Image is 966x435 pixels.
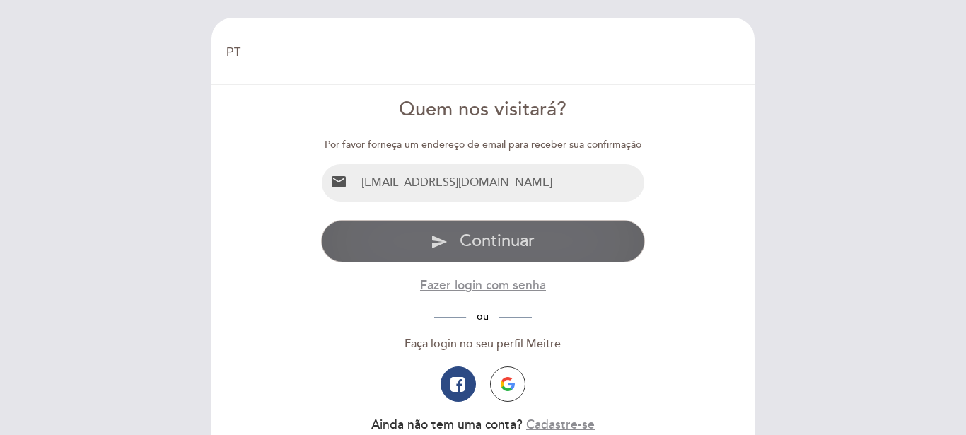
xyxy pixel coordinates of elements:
[321,336,646,352] div: Faça login no seu perfil Meitre
[321,138,646,152] div: Por favor forneça um endereço de email para receber sua confirmação
[321,96,646,124] div: Quem nos visitará?
[460,231,535,251] span: Continuar
[431,233,448,250] i: send
[371,417,523,432] span: Ainda não tem uma conta?
[526,416,595,434] button: Cadastre-se
[330,173,347,190] i: email
[420,277,546,294] button: Fazer login com senha
[501,377,515,391] img: icon-google.png
[466,311,499,323] span: ou
[356,164,645,202] input: Email
[321,220,646,262] button: send Continuar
